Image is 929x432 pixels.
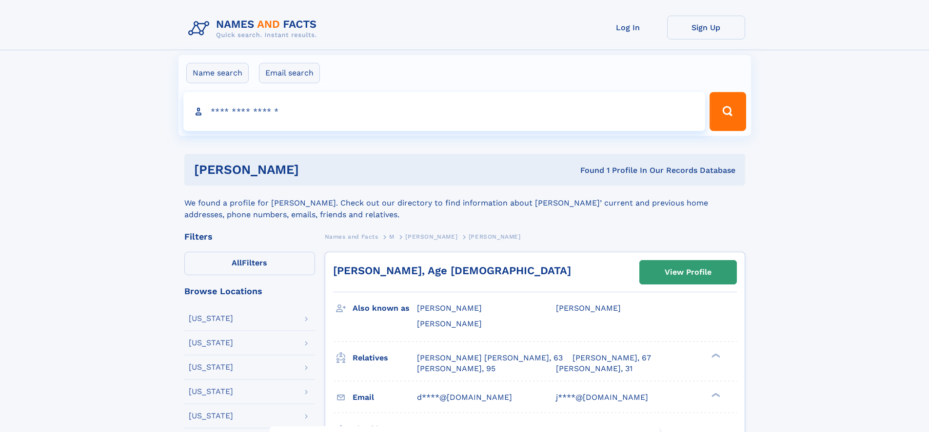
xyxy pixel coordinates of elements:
div: [US_STATE] [189,412,233,420]
div: Found 1 Profile In Our Records Database [439,165,735,176]
label: Name search [186,63,249,83]
span: [PERSON_NAME] [405,233,457,240]
a: [PERSON_NAME], 31 [556,363,633,374]
h3: Email [353,389,417,406]
label: Filters [184,252,315,275]
img: Logo Names and Facts [184,16,325,42]
a: View Profile [640,261,736,284]
span: [PERSON_NAME] [417,303,482,313]
div: [US_STATE] [189,363,233,371]
a: [PERSON_NAME] [405,230,457,243]
h1: [PERSON_NAME] [194,164,440,176]
span: [PERSON_NAME] [469,233,521,240]
div: [US_STATE] [189,339,233,347]
a: [PERSON_NAME], Age [DEMOGRAPHIC_DATA] [333,264,571,277]
div: Filters [184,232,315,241]
div: Browse Locations [184,287,315,296]
a: Log In [589,16,667,39]
div: We found a profile for [PERSON_NAME]. Check out our directory to find information about [PERSON_N... [184,186,745,221]
label: Email search [259,63,320,83]
span: [PERSON_NAME] [417,319,482,328]
a: [PERSON_NAME] [PERSON_NAME], 63 [417,353,563,363]
div: View Profile [665,261,712,283]
a: Sign Up [667,16,745,39]
h3: Also known as [353,300,417,317]
div: ❯ [709,352,721,358]
span: All [232,258,242,267]
div: [US_STATE] [189,388,233,395]
button: Search Button [710,92,746,131]
span: [PERSON_NAME] [556,303,621,313]
a: [PERSON_NAME], 67 [573,353,651,363]
a: M [389,230,395,243]
div: ❯ [709,392,721,398]
a: [PERSON_NAME], 95 [417,363,495,374]
h3: Relatives [353,350,417,366]
div: [US_STATE] [189,315,233,322]
input: search input [183,92,706,131]
a: Names and Facts [325,230,378,243]
span: M [389,233,395,240]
